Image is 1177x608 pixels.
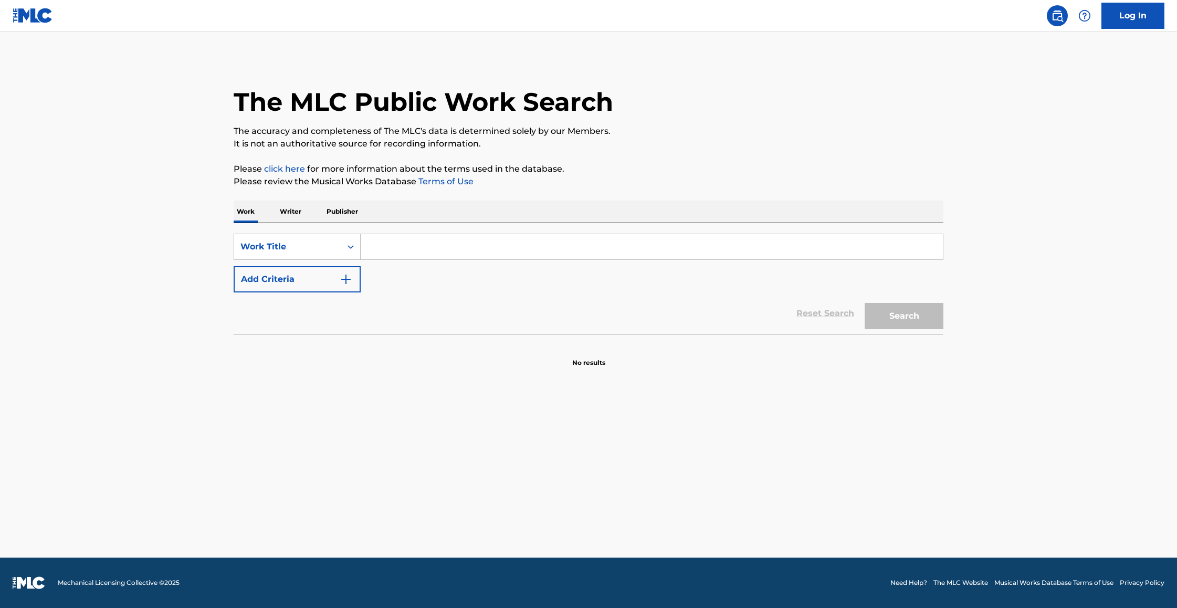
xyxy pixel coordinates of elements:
img: MLC Logo [13,8,53,23]
div: Work Title [240,240,335,253]
p: The accuracy and completeness of The MLC's data is determined solely by our Members. [234,125,943,138]
a: click here [264,164,305,174]
form: Search Form [234,234,943,334]
img: 9d2ae6d4665cec9f34b9.svg [340,273,352,286]
a: Need Help? [890,578,927,588]
div: Help [1074,5,1095,26]
span: Mechanical Licensing Collective © 2025 [58,578,180,588]
p: Publisher [323,201,361,223]
p: No results [572,345,605,368]
img: logo [13,576,45,589]
p: Work [234,201,258,223]
p: Writer [277,201,304,223]
a: Privacy Policy [1120,578,1164,588]
p: Please review the Musical Works Database [234,175,943,188]
a: The MLC Website [933,578,988,588]
a: Musical Works Database Terms of Use [994,578,1113,588]
p: It is not an authoritative source for recording information. [234,138,943,150]
a: Public Search [1047,5,1068,26]
p: Please for more information about the terms used in the database. [234,163,943,175]
button: Add Criteria [234,266,361,292]
h1: The MLC Public Work Search [234,86,613,118]
img: help [1078,9,1091,22]
img: search [1051,9,1064,22]
a: Terms of Use [416,176,474,186]
a: Log In [1101,3,1164,29]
